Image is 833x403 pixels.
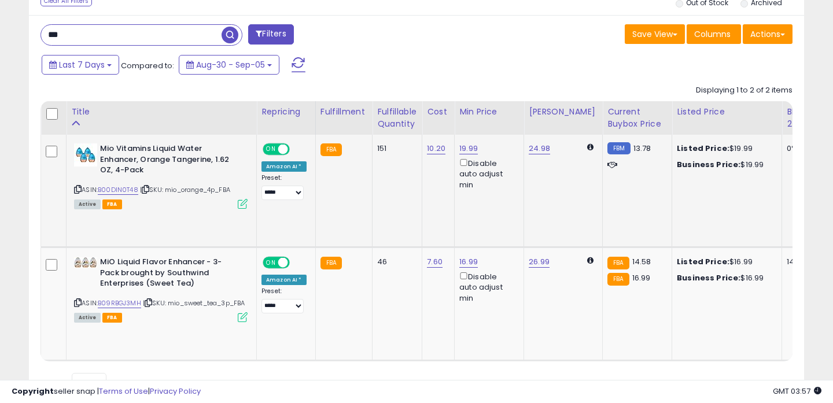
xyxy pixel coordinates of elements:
span: OFF [288,145,307,154]
div: Amazon AI * [261,275,307,285]
div: ASIN: [74,257,248,321]
button: Save View [625,24,685,44]
span: Compared to: [121,60,174,71]
img: 31rXvbZaAjL._SL40_.jpg [74,257,97,268]
button: Last 7 Days [42,55,119,75]
div: $16.99 [677,257,773,267]
div: Fulfillment [320,106,367,118]
div: BB Share 24h. [787,106,829,130]
div: Min Price [459,106,519,118]
span: 13.78 [633,143,651,154]
div: Fulfillable Quantity [377,106,417,130]
b: Mio Vitamins Liquid Water Enhancer, Orange Tangerine, 1.62 OZ, 4-Pack [100,143,241,179]
div: 151 [377,143,413,154]
div: seller snap | | [12,386,201,397]
a: B09RBGJ3MH [98,298,141,308]
small: FBA [320,257,342,269]
span: ON [264,258,278,268]
span: Columns [694,28,731,40]
button: Filters [248,24,293,45]
span: | SKU: mio_sweet_tea_3p_FBA [143,298,245,308]
b: Listed Price: [677,143,729,154]
span: All listings currently available for purchase on Amazon [74,313,101,323]
span: FBA [102,199,122,209]
div: Disable auto adjust min [459,270,515,304]
div: Current Buybox Price [607,106,667,130]
a: 24.98 [529,143,550,154]
div: ASIN: [74,143,248,208]
small: FBA [607,273,629,286]
span: Last 7 Days [59,59,105,71]
small: FBA [320,143,342,156]
small: FBM [607,142,630,154]
span: | SKU: mio_orange_4p_FBA [140,185,230,194]
span: OFF [288,258,307,268]
div: 0% [787,143,825,154]
span: 2025-09-13 03:57 GMT [773,386,821,397]
div: Title [71,106,252,118]
a: 7.60 [427,256,443,268]
span: ON [264,145,278,154]
a: 19.99 [459,143,478,154]
span: 16.99 [632,272,651,283]
div: Listed Price [677,106,777,118]
span: Show: entries [49,377,132,388]
span: Aug-30 - Sep-05 [196,59,265,71]
img: 416pAj+UpUL._SL40_.jpg [74,143,97,167]
div: $19.99 [677,143,773,154]
a: 10.20 [427,143,445,154]
div: Preset: [261,287,307,313]
span: 14.58 [632,256,651,267]
div: Amazon AI * [261,161,307,172]
b: Business Price: [677,272,740,283]
div: $19.99 [677,160,773,170]
a: 16.99 [459,256,478,268]
div: 14% [787,257,825,267]
div: [PERSON_NAME] [529,106,598,118]
button: Aug-30 - Sep-05 [179,55,279,75]
span: All listings currently available for purchase on Amazon [74,199,101,209]
b: MiO Liquid Flavor Enhancer - 3-Pack brought by Southwind Enterprises (Sweet Tea) [100,257,241,292]
b: Listed Price: [677,256,729,267]
a: B00DIN0T48 [98,185,138,195]
div: Disable auto adjust min [459,157,515,190]
div: Preset: [261,174,307,200]
div: 46 [377,257,413,267]
div: Repricing [261,106,311,118]
a: 26.99 [529,256,550,268]
b: Business Price: [677,159,740,170]
div: $16.99 [677,273,773,283]
button: Columns [687,24,741,44]
small: FBA [607,257,629,269]
strong: Copyright [12,386,54,397]
a: Privacy Policy [150,386,201,397]
div: Displaying 1 to 2 of 2 items [696,85,793,96]
span: FBA [102,313,122,323]
div: Cost [427,106,449,118]
a: Terms of Use [99,386,148,397]
button: Actions [743,24,793,44]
